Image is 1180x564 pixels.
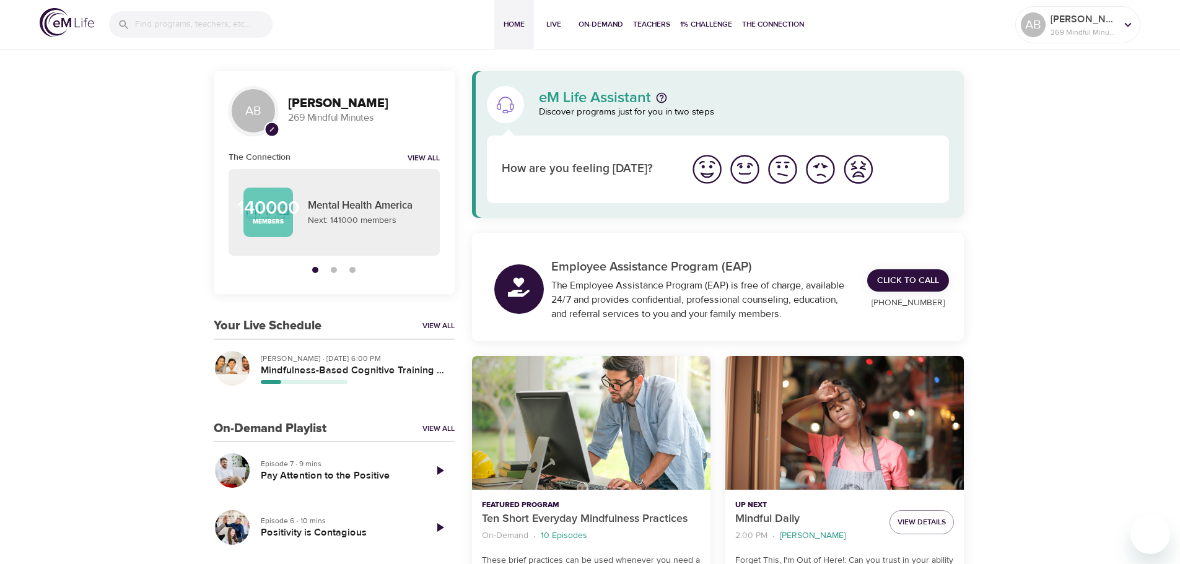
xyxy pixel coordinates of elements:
[533,527,536,544] li: ·
[422,321,455,331] a: View All
[261,458,415,469] p: Episode 7 · 9 mins
[214,452,251,489] button: Pay Attention to the Positive
[482,527,701,544] nav: breadcrumb
[551,258,853,276] p: Employee Assistance Program (EAP)
[1051,12,1116,27] p: [PERSON_NAME]
[803,152,837,186] img: bad
[541,529,587,542] p: 10 Episodes
[214,509,251,546] button: Positivity is Contagious
[772,527,775,544] li: ·
[229,86,278,136] div: AB
[690,152,724,186] img: great
[688,150,726,188] button: I'm feeling great
[735,511,880,527] p: Mindful Daily
[726,150,764,188] button: I'm feeling good
[482,529,528,542] p: On-Demand
[308,214,425,227] p: Next: 141000 members
[539,18,569,31] span: Live
[764,150,802,188] button: I'm feeling ok
[742,18,804,31] span: The Connection
[261,364,445,377] h5: Mindfulness-Based Cognitive Training (MBCT)
[539,105,950,119] p: Discover programs just for you in two steps
[579,18,623,31] span: On-Demand
[425,456,455,485] a: Play Episode
[539,90,651,105] p: eM Life Assistant
[261,526,415,539] h5: Positivity is Contagious
[288,97,440,111] h3: [PERSON_NAME]
[898,516,946,529] span: View Details
[802,150,839,188] button: I'm feeling bad
[735,500,880,511] p: Up Next
[1051,27,1116,38] p: 269 Mindful Minutes
[735,527,880,544] nav: breadcrumb
[237,199,299,217] p: 140000
[482,511,701,527] p: Ten Short Everyday Mindfulness Practices
[135,11,273,38] input: Find programs, teachers, etc...
[728,152,762,186] img: good
[502,160,673,178] p: How are you feeling [DATE]?
[482,500,701,511] p: Featured Program
[214,319,321,333] h3: Your Live Schedule
[680,18,732,31] span: 1% Challenge
[472,356,710,490] button: Ten Short Everyday Mindfulness Practices
[877,273,939,289] span: Click to Call
[229,150,291,164] h6: The Connection
[261,515,415,526] p: Episode 6 · 10 mins
[839,150,877,188] button: I'm feeling worst
[780,529,846,542] p: [PERSON_NAME]
[725,356,964,490] button: Mindful Daily
[551,279,853,321] div: The Employee Assistance Program (EAP) is free of charge, available 24/7 and provides confidential...
[425,513,455,542] a: Play Episode
[735,529,767,542] p: 2:00 PM
[288,111,440,125] p: 269 Mindful Minutes
[1130,514,1170,554] iframe: Button to launch messaging window
[261,469,415,482] h5: Pay Attention to the Positive
[308,198,425,214] p: Mental Health America
[766,152,800,186] img: ok
[499,18,529,31] span: Home
[867,297,949,310] p: [PHONE_NUMBER]
[261,353,445,364] p: [PERSON_NAME] · [DATE] 6:00 PM
[408,154,440,164] a: View all notifications
[496,95,515,115] img: eM Life Assistant
[889,510,954,534] button: View Details
[40,8,94,37] img: logo
[253,217,284,227] p: Members
[841,152,875,186] img: worst
[867,269,949,292] a: Click to Call
[1021,12,1046,37] div: AB
[422,423,455,434] a: View All
[214,422,326,436] h3: On-Demand Playlist
[633,18,670,31] span: Teachers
